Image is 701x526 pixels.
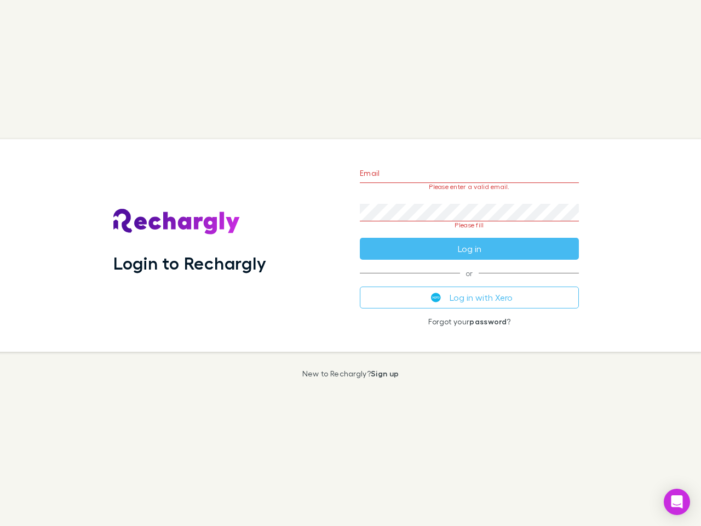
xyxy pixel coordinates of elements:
div: Open Intercom Messenger [664,489,690,515]
img: Xero's logo [431,293,441,302]
button: Log in [360,238,579,260]
a: Sign up [371,369,399,378]
p: Please fill [360,221,579,229]
h1: Login to Rechargly [113,253,266,273]
img: Rechargly's Logo [113,209,240,235]
p: Forgot your ? [360,317,579,326]
button: Log in with Xero [360,287,579,308]
a: password [469,317,507,326]
p: Please enter a valid email. [360,183,579,191]
p: New to Rechargly? [302,369,399,378]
